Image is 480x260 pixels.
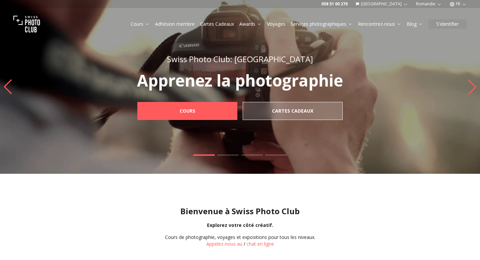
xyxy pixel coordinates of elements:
b: Cartes Cadeaux [272,108,313,114]
button: Services photographiques [288,19,355,29]
a: Cartes Cadeaux [200,21,234,27]
a: Cours [137,102,237,120]
h1: Bienvenue à Swiss Photo Club [5,206,475,217]
a: Cartes Cadeaux [243,102,343,120]
button: Cours [128,19,152,29]
b: Cours [180,108,195,114]
a: Services photographiques [291,21,353,27]
a: Appelez-nous au [206,241,242,247]
a: Voyages [267,21,285,27]
button: Adhésion membre [152,19,197,29]
a: 058 51 00 270 [321,1,348,7]
span: Swiss Photo Club: [GEOGRAPHIC_DATA] [167,53,313,64]
a: Awards [239,21,262,27]
button: Blog [404,19,426,29]
div: Explorez votre côté créatif. [5,222,475,229]
a: Adhésion membre [155,21,195,27]
button: Cartes Cadeaux [197,19,237,29]
button: Rencontrez-nous [355,19,404,29]
a: Rencontrez-nous [358,21,401,27]
button: S'identifier [428,19,467,29]
button: Awards [237,19,264,29]
div: Cours de photographie, voyages et expositions pour tous les niveaux. [165,234,315,241]
a: Cours [131,21,150,27]
button: Voyages [264,19,288,29]
img: Swiss photo club [13,11,40,37]
a: Blog [407,21,423,27]
button: chat en ligne [247,241,274,247]
p: Apprenez la photographie [123,73,357,89]
div: / [165,234,315,247]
